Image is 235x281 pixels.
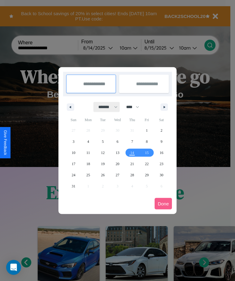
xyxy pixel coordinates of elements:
div: Give Feedback [3,130,7,155]
button: 16 [154,147,169,158]
button: 30 [154,169,169,181]
button: 6 [110,136,125,147]
span: 27 [116,169,119,181]
span: 7 [131,136,133,147]
button: 25 [81,169,95,181]
button: 14 [125,147,139,158]
span: 29 [145,169,149,181]
span: 16 [160,147,163,158]
span: 25 [86,169,90,181]
span: 8 [146,136,148,147]
span: 14 [130,147,134,158]
button: 4 [81,136,95,147]
span: Sun [66,115,81,125]
button: 21 [125,158,139,169]
button: 29 [139,169,154,181]
span: 3 [73,136,75,147]
button: 5 [96,136,110,147]
span: 4 [87,136,89,147]
button: 8 [139,136,154,147]
span: 11 [86,147,90,158]
span: 19 [101,158,105,169]
button: 7 [125,136,139,147]
span: 13 [116,147,119,158]
button: 20 [110,158,125,169]
span: 10 [72,147,75,158]
button: 31 [66,181,81,192]
button: 1 [139,125,154,136]
span: Wed [110,115,125,125]
button: 15 [139,147,154,158]
div: Open Intercom Messenger [6,260,21,275]
button: 24 [66,169,81,181]
button: 22 [139,158,154,169]
span: Thu [125,115,139,125]
span: Fri [139,115,154,125]
button: 10 [66,147,81,158]
span: 23 [160,158,163,169]
button: 17 [66,158,81,169]
span: 17 [72,158,75,169]
span: 30 [160,169,163,181]
span: 24 [72,169,75,181]
span: 31 [72,181,75,192]
span: 2 [160,125,162,136]
span: Sat [154,115,169,125]
span: 6 [117,136,118,147]
span: 28 [130,169,134,181]
button: 13 [110,147,125,158]
button: 2 [154,125,169,136]
span: 15 [145,147,149,158]
button: 27 [110,169,125,181]
button: 9 [154,136,169,147]
button: 12 [96,147,110,158]
button: 28 [125,169,139,181]
span: Tue [96,115,110,125]
span: 20 [116,158,119,169]
button: 19 [96,158,110,169]
button: 26 [96,169,110,181]
button: 18 [81,158,95,169]
span: 18 [86,158,90,169]
button: 3 [66,136,81,147]
button: Done [155,198,172,209]
span: 5 [102,136,104,147]
button: 23 [154,158,169,169]
span: 1 [146,125,148,136]
span: 21 [130,158,134,169]
span: 22 [145,158,149,169]
span: 26 [101,169,105,181]
span: Mon [81,115,95,125]
button: 11 [81,147,95,158]
span: 9 [160,136,162,147]
span: 12 [101,147,105,158]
